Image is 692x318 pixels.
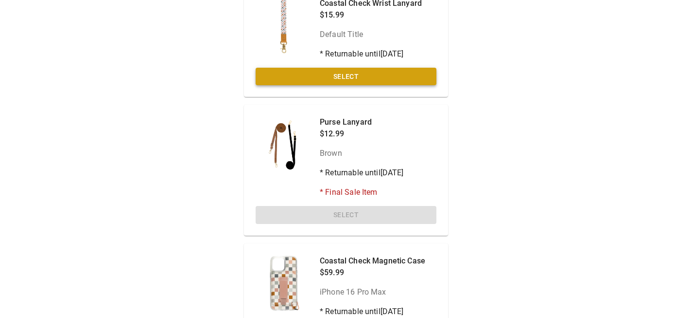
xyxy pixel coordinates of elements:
[320,9,422,21] p: $15.99
[320,148,404,159] p: Brown
[256,68,436,86] button: Select
[320,29,422,40] p: Default Title
[320,286,425,298] p: iPhone 16 Pro Max
[320,267,425,279] p: $59.99
[320,187,404,198] p: * Final Sale Item
[320,255,425,267] p: Coastal Check Magnetic Case
[320,167,404,179] p: * Returnable until [DATE]
[320,48,422,60] p: * Returnable until [DATE]
[320,116,404,128] p: Purse Lanyard
[320,128,404,140] p: $12.99
[320,306,425,318] p: * Returnable until [DATE]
